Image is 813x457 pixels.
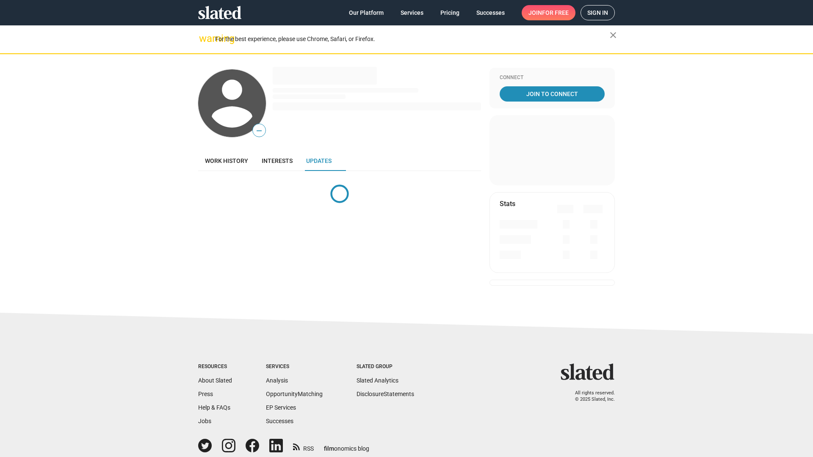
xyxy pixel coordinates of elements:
a: Jobs [198,418,211,424]
span: Services [401,5,423,20]
a: Successes [266,418,293,424]
mat-icon: warning [199,33,209,44]
span: Join To Connect [501,86,603,102]
a: Pricing [434,5,466,20]
span: Our Platform [349,5,384,20]
span: Successes [476,5,505,20]
span: Updates [306,157,332,164]
div: For the best experience, please use Chrome, Safari, or Firefox. [215,33,610,45]
div: Slated Group [357,363,414,370]
div: Resources [198,363,232,370]
a: Work history [198,151,255,171]
span: Join [528,5,569,20]
a: Our Platform [342,5,390,20]
a: Sign in [581,5,615,20]
a: DisclosureStatements [357,391,414,397]
p: All rights reserved. © 2025 Slated, Inc. [566,390,615,402]
a: About Slated [198,377,232,384]
span: Interests [262,157,293,164]
a: RSS [293,440,314,453]
span: Sign in [587,6,608,20]
a: Join To Connect [500,86,605,102]
a: Updates [299,151,338,171]
span: Pricing [440,5,459,20]
a: Successes [470,5,512,20]
div: Connect [500,74,605,81]
a: EP Services [266,404,296,411]
mat-icon: close [608,30,618,40]
a: Slated Analytics [357,377,398,384]
a: OpportunityMatching [266,391,323,397]
a: Press [198,391,213,397]
a: Joinfor free [522,5,575,20]
span: Work history [205,157,248,164]
span: film [324,445,334,452]
div: Services [266,363,323,370]
a: filmonomics blog [324,438,369,453]
a: Services [394,5,430,20]
a: Help & FAQs [198,404,230,411]
span: for free [542,5,569,20]
mat-card-title: Stats [500,199,515,208]
a: Analysis [266,377,288,384]
a: Interests [255,151,299,171]
span: — [253,125,265,136]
